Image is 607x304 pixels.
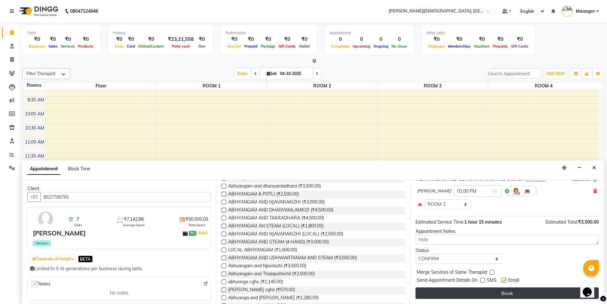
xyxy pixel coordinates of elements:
span: ABHYANGAM AND NJAVARAKIZHI (LOCAL) (₹2,500.00) [228,231,343,239]
div: Client [27,185,211,192]
div: ₹0 [76,36,95,43]
div: Appointment [329,30,408,36]
a: Add [197,229,208,237]
span: LOCAL ABHYANGAM (₹1,600.00) [228,247,297,255]
div: 0 [390,36,408,43]
span: ABHYANGAM AND UDHWARTANAM AND STEAM (₹3,500.00) [228,255,357,263]
span: Ongoing [372,44,390,48]
span: Package [259,44,277,48]
div: ₹0 [125,36,137,43]
span: ₹50,000.00 [185,216,208,223]
span: ABHYANGAM AND DHANYAMLAMKIZI (₹4,500.00) [228,207,333,215]
span: ₹0 [189,231,196,236]
div: ₹0 [196,36,207,43]
span: Merge Services of Same Therapist [417,269,487,277]
span: abhyanga cghs (₹1,145.00) [228,278,283,286]
input: Search Appointment [485,69,541,78]
span: | [196,229,208,237]
span: Upcoming [351,44,372,48]
div: 11:00 AM [24,139,46,145]
div: ₹0 [427,36,446,43]
div: Other sales [427,30,530,36]
span: Total Spent [188,223,205,227]
span: Floor [46,82,156,90]
b: 08047224946 [70,2,98,20]
span: ABHYANGAM & POTLI (₹2,500.00) [228,191,299,199]
span: ROOM 4 [488,82,599,90]
span: Estimated Service Time: [416,219,464,225]
div: ₹0 [226,36,243,43]
div: ₹0 [243,36,259,43]
span: Visits [74,223,82,227]
input: Search by Name/Mobile/Email/Code [40,192,211,202]
span: Packages [427,44,446,48]
span: ROOM 2 [267,82,377,90]
div: 0 [351,36,372,43]
button: Generate AI Insights [31,255,75,263]
span: Send Appointment Details On [417,277,478,285]
span: ROOM 3 [378,82,488,90]
span: Abhyangam and Njavrkizhi (₹3,500.00) [228,263,306,271]
div: ₹0 [59,36,76,43]
span: Prepaids [491,44,509,48]
img: Interior.png [417,202,423,207]
div: 10:30 AM [24,125,46,131]
span: SMS [487,277,496,285]
img: Manager [561,5,573,17]
div: 9:30 AM [26,97,46,103]
button: Book [416,287,599,299]
div: ₹0 [47,36,59,43]
div: ₹0 [472,36,491,43]
div: Redemption [226,30,311,36]
span: ABHYANGAM AN STEAM (LOCAL) (₹1,800.00) [228,223,323,231]
div: ₹0 [27,36,47,43]
div: 0 [329,36,351,43]
img: avatar [36,210,55,228]
div: 11:30 AM [24,153,46,159]
span: Email [508,277,519,285]
span: Block Time [68,166,90,172]
div: ₹0 [113,36,125,43]
span: Petty cash [170,44,191,48]
span: Online/Custom [137,44,165,48]
span: BETA [78,256,92,262]
span: Due [197,44,207,48]
button: ADD NEW [545,69,567,78]
span: Services [59,44,76,48]
span: Abhyanga and [PERSON_NAME] (₹1,280.00) [228,294,319,302]
span: Wallet [297,44,311,48]
button: Close [589,163,599,173]
img: logo [16,2,60,20]
span: ABHYANGAM AND STEAM (4 HAND) (₹3,000.00) [228,239,329,247]
div: Rooms [23,82,46,89]
span: Member [33,241,51,246]
span: Abhyangam and Thalapothichil (₹3,500.00) [228,271,315,278]
div: 0 [372,36,390,43]
span: ₹3,500.00 [578,219,599,225]
img: Interior.png [524,187,531,195]
div: ₹0 [137,36,165,43]
div: ₹0 [277,36,297,43]
span: 7 [76,216,79,223]
span: Completed [329,44,351,48]
span: ROOM 1 [156,82,267,90]
span: [PERSON_NAME] cghs (₹570.00) [228,286,295,294]
span: Prepaid [243,44,259,48]
img: Hairdresser.png [512,187,520,195]
span: [PERSON_NAME] [417,188,451,194]
span: Vouchers [472,44,491,48]
span: ₹7,142.86 [124,216,144,223]
span: Estimated Total: [546,219,578,225]
div: Limited to 5 AI generations per business during beta. [30,265,208,272]
span: Today [235,69,250,78]
span: Gift Cards [509,44,530,48]
span: ABHYANGAM AND TAKRADHARA (₹4,500.00) [228,215,324,223]
span: Notes [30,280,50,288]
div: ₹23,21,558 [165,36,196,43]
span: Manager [576,8,595,15]
div: ₹0 [491,36,509,43]
span: Card [125,44,137,48]
span: Gift Cards [277,44,297,48]
span: Filter Therapist [26,71,55,76]
span: Appointment [27,163,60,175]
